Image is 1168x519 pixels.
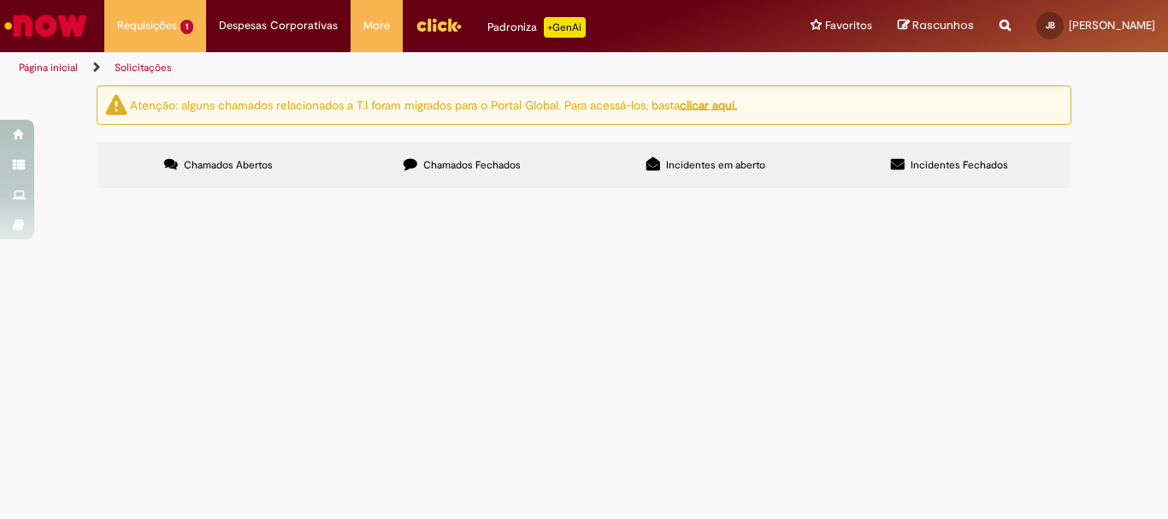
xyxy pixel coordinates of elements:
img: click_logo_yellow_360x200.png [416,12,462,38]
span: Chamados Abertos [184,158,273,172]
a: clicar aqui. [680,97,737,112]
span: Rascunhos [912,17,974,33]
span: Incidentes Fechados [911,158,1008,172]
span: Favoritos [825,17,872,34]
span: Requisições [117,17,177,34]
span: JB [1046,20,1055,31]
span: [PERSON_NAME] [1069,18,1155,32]
p: +GenAi [544,17,586,38]
span: Despesas Corporativas [219,17,338,34]
a: Rascunhos [898,18,974,34]
span: 1 [180,20,193,34]
img: ServiceNow [2,9,90,43]
span: More [363,17,390,34]
ul: Trilhas de página [13,52,766,84]
div: Padroniza [487,17,586,38]
a: Página inicial [19,61,78,74]
ng-bind-html: Atenção: alguns chamados relacionados a T.I foram migrados para o Portal Global. Para acessá-los,... [130,97,737,112]
a: Solicitações [115,61,172,74]
span: Chamados Fechados [423,158,521,172]
span: Incidentes em aberto [666,158,765,172]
